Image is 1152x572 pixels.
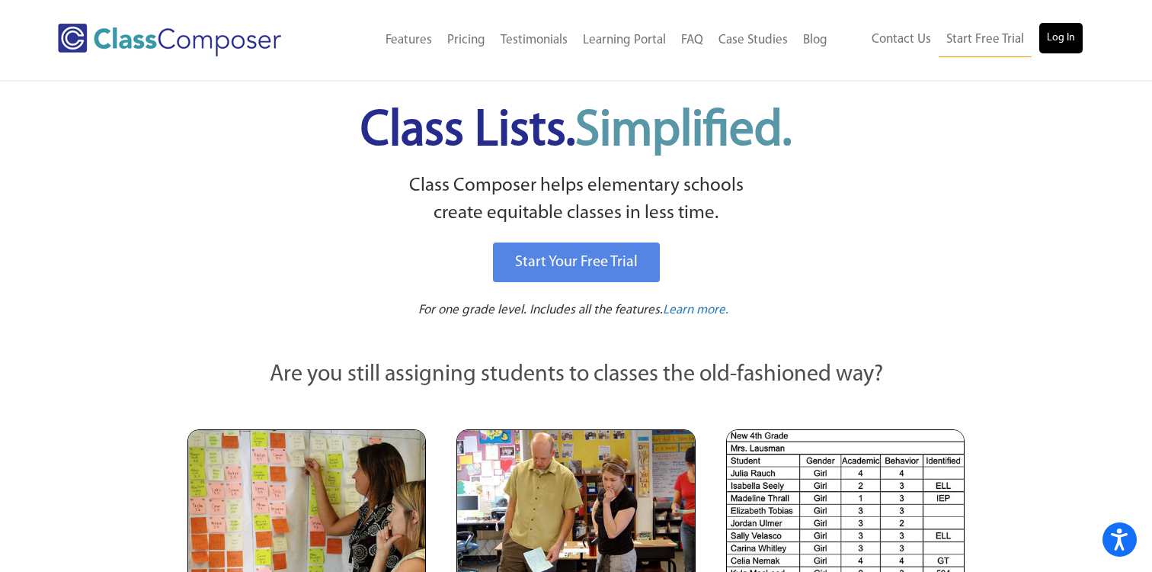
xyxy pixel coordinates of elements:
a: Start Free Trial [939,23,1032,57]
span: Start Your Free Trial [515,255,638,270]
a: Log In [1039,23,1083,53]
a: Start Your Free Trial [493,243,660,282]
p: Class Composer helps elementary schools create equitable classes in less time. [185,172,967,228]
a: Features [378,24,440,57]
span: Class Lists. [360,107,792,156]
a: Learn more. [663,301,728,320]
a: Case Studies [711,24,795,57]
img: Class Composer [58,24,281,56]
a: Testimonials [493,24,575,57]
a: Pricing [440,24,493,57]
span: Learn more. [663,304,728,317]
nav: Header Menu [835,23,1083,57]
span: Simplified. [575,107,792,156]
nav: Header Menu [328,24,835,57]
a: FAQ [674,24,711,57]
p: Are you still assigning students to classes the old-fashioned way? [187,358,965,392]
span: For one grade level. Includes all the features. [418,304,663,317]
a: Learning Portal [575,24,674,57]
a: Contact Us [864,23,939,56]
a: Blog [795,24,835,57]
